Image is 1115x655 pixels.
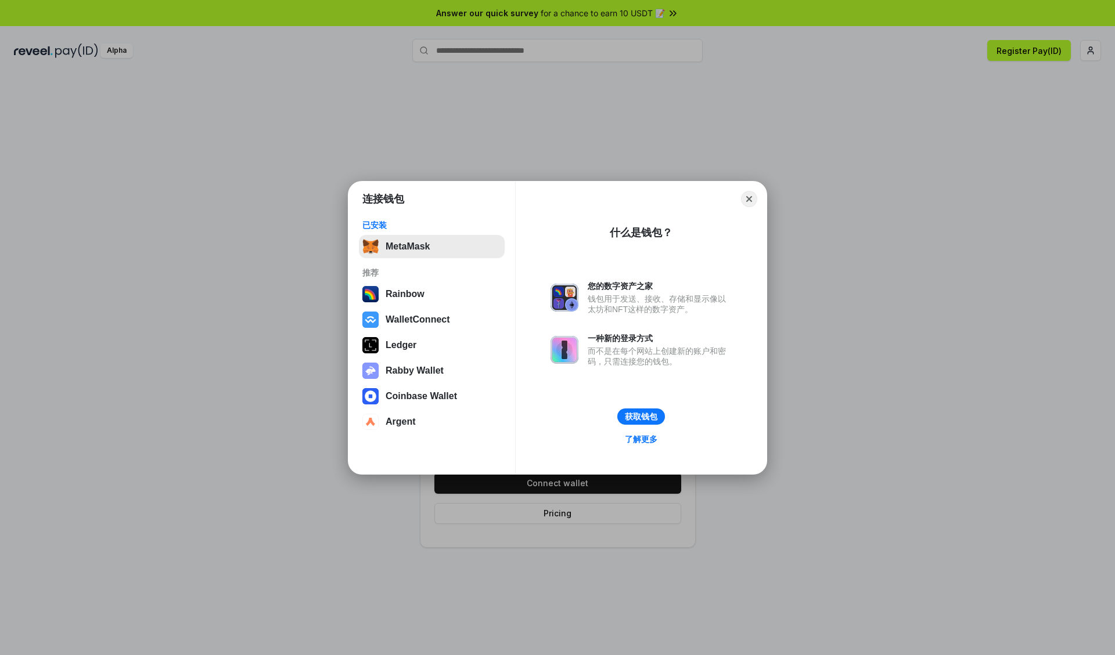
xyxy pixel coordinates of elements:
[362,363,379,379] img: svg+xml,%3Csvg%20xmlns%3D%22http%3A%2F%2Fwww.w3.org%2F2000%2Fsvg%22%20fill%3D%22none%22%20viewBox...
[741,191,757,207] button: Close
[617,408,665,425] button: 获取钱包
[359,359,505,382] button: Rabby Wallet
[359,410,505,433] button: Argent
[359,334,505,357] button: Ledger
[386,366,444,376] div: Rabby Wallet
[359,308,505,331] button: WalletConnect
[362,192,404,206] h1: 连接钱包
[588,281,732,291] div: 您的数字资产之家
[386,314,450,325] div: WalletConnect
[625,434,657,444] div: 了解更多
[386,289,425,299] div: Rainbow
[551,284,578,312] img: svg+xml,%3Csvg%20xmlns%3D%22http%3A%2F%2Fwww.w3.org%2F2000%2Fsvg%22%20fill%3D%22none%22%20viewBox...
[359,385,505,408] button: Coinbase Wallet
[362,312,379,328] img: svg+xml,%3Csvg%20width%3D%2228%22%20height%3D%2228%22%20viewBox%3D%220%200%2028%2028%22%20fill%3D...
[362,286,379,302] img: svg+xml,%3Csvg%20width%3D%22120%22%20height%3D%22120%22%20viewBox%3D%220%200%20120%20120%22%20fil...
[551,336,578,364] img: svg+xml,%3Csvg%20xmlns%3D%22http%3A%2F%2Fwww.w3.org%2F2000%2Fsvg%22%20fill%3D%22none%22%20viewBox...
[362,267,501,278] div: 推荐
[625,411,657,422] div: 获取钱包
[362,220,501,230] div: 已安装
[359,283,505,306] button: Rainbow
[386,241,430,252] div: MetaMask
[618,432,664,447] a: 了解更多
[386,340,416,350] div: Ledger
[610,226,672,240] div: 什么是钱包？
[588,294,732,314] div: 钱包用于发送、接收、存储和显示像以太坊和NFT这样的数字资产。
[588,346,732,367] div: 而不是在每个网站上创建新的账户和密码，只需连接您的钱包。
[362,414,379,430] img: svg+xml,%3Csvg%20width%3D%2228%22%20height%3D%2228%22%20viewBox%3D%220%200%2028%2028%22%20fill%3D...
[386,391,457,401] div: Coinbase Wallet
[386,417,416,427] div: Argent
[359,235,505,258] button: MetaMask
[362,238,379,255] img: svg+xml,%3Csvg%20fill%3D%22none%22%20height%3D%2233%22%20viewBox%3D%220%200%2035%2033%22%20width%...
[362,337,379,353] img: svg+xml,%3Csvg%20xmlns%3D%22http%3A%2F%2Fwww.w3.org%2F2000%2Fsvg%22%20width%3D%2228%22%20height%3...
[362,388,379,404] img: svg+xml,%3Csvg%20width%3D%2228%22%20height%3D%2228%22%20viewBox%3D%220%200%2028%2028%22%20fill%3D...
[588,333,732,343] div: 一种新的登录方式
